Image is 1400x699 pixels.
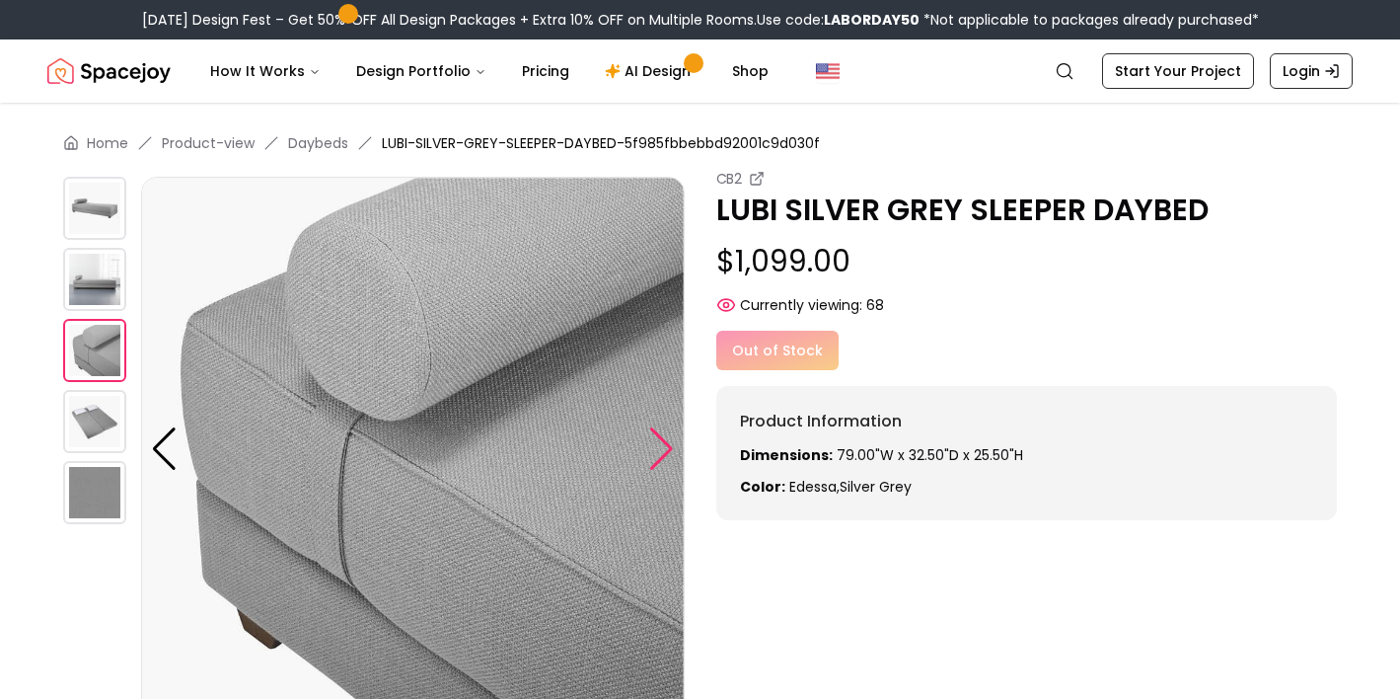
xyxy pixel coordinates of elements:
[824,10,920,30] b: LABORDAY50
[506,51,585,91] a: Pricing
[340,51,502,91] button: Design Portfolio
[194,51,336,91] button: How It Works
[816,59,840,83] img: United States
[47,51,171,91] img: Spacejoy Logo
[63,248,126,311] img: https://storage.googleapis.com/spacejoy-main/assets/5f985fbbebbd92001c9d030f/product_1_pef4c461e61
[716,169,742,189] small: CB2
[716,51,784,91] a: Shop
[740,295,862,315] span: Currently viewing:
[63,461,126,524] img: https://storage.googleapis.com/spacejoy-main/assets/5f985fbbebbd92001c9d030f/product_4_hd24dao5am7
[47,39,1353,103] nav: Global
[757,10,920,30] span: Use code:
[288,133,348,153] a: Daybeds
[589,51,712,91] a: AI Design
[716,244,1338,279] p: $1,099.00
[740,477,785,497] strong: Color:
[87,133,128,153] a: Home
[740,410,1314,433] h6: Product Information
[740,445,1314,465] p: 79.00"W x 32.50"D x 25.50"H
[47,51,171,91] a: Spacejoy
[63,177,126,240] img: https://storage.googleapis.com/spacejoy-main/assets/5f985fbbebbd92001c9d030f/product_0_dm54gop4dni
[63,319,126,382] img: https://storage.googleapis.com/spacejoy-main/assets/5f985fbbebbd92001c9d030f/product_2_jm926m3o13f7
[920,10,1259,30] span: *Not applicable to packages already purchased*
[1102,53,1254,89] a: Start Your Project
[1270,53,1353,89] a: Login
[142,10,1259,30] div: [DATE] Design Fest – Get 50% OFF All Design Packages + Extra 10% OFF on Multiple Rooms.
[840,477,912,497] span: silver grey
[63,133,1337,153] nav: breadcrumb
[866,295,884,315] span: 68
[63,390,126,453] img: https://storage.googleapis.com/spacejoy-main/assets/5f985fbbebbd92001c9d030f/product_3_ddmdkj248e97
[382,133,820,153] span: LUBI-SILVER-GREY-SLEEPER-DAYBED-5f985fbbebbd92001c9d030f
[716,193,1338,228] p: LUBI SILVER GREY SLEEPER DAYBED
[789,477,840,497] span: edessa ,
[162,133,255,153] a: Product-view
[740,445,833,465] strong: Dimensions:
[194,51,784,91] nav: Main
